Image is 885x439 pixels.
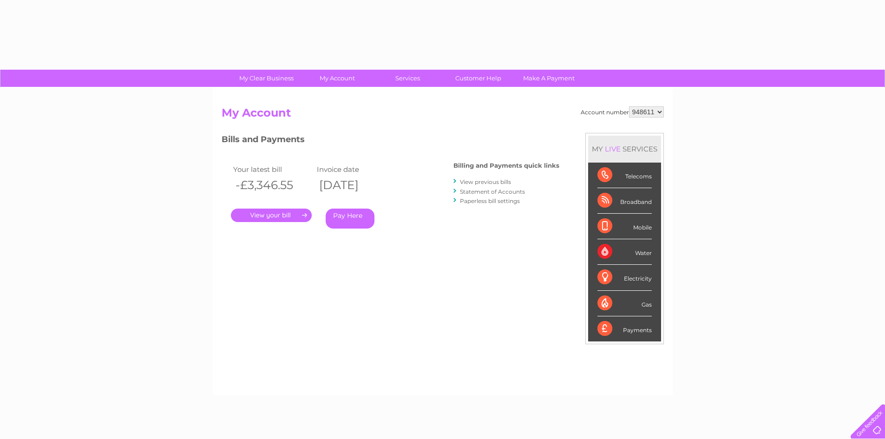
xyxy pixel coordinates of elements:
[460,197,520,204] a: Paperless bill settings
[222,106,664,124] h2: My Account
[597,239,652,265] div: Water
[231,163,315,176] td: Your latest bill
[228,70,305,87] a: My Clear Business
[222,133,559,149] h3: Bills and Payments
[369,70,446,87] a: Services
[588,136,661,162] div: MY SERVICES
[231,209,312,222] a: .
[597,265,652,290] div: Electricity
[453,162,559,169] h4: Billing and Payments quick links
[326,209,374,229] a: Pay Here
[597,188,652,214] div: Broadband
[440,70,517,87] a: Customer Help
[603,144,623,153] div: LIVE
[597,291,652,316] div: Gas
[231,176,315,195] th: -£3,346.55
[511,70,587,87] a: Make A Payment
[299,70,375,87] a: My Account
[315,176,398,195] th: [DATE]
[581,106,664,118] div: Account number
[315,163,398,176] td: Invoice date
[597,163,652,188] div: Telecoms
[460,178,511,185] a: View previous bills
[597,214,652,239] div: Mobile
[460,188,525,195] a: Statement of Accounts
[597,316,652,341] div: Payments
